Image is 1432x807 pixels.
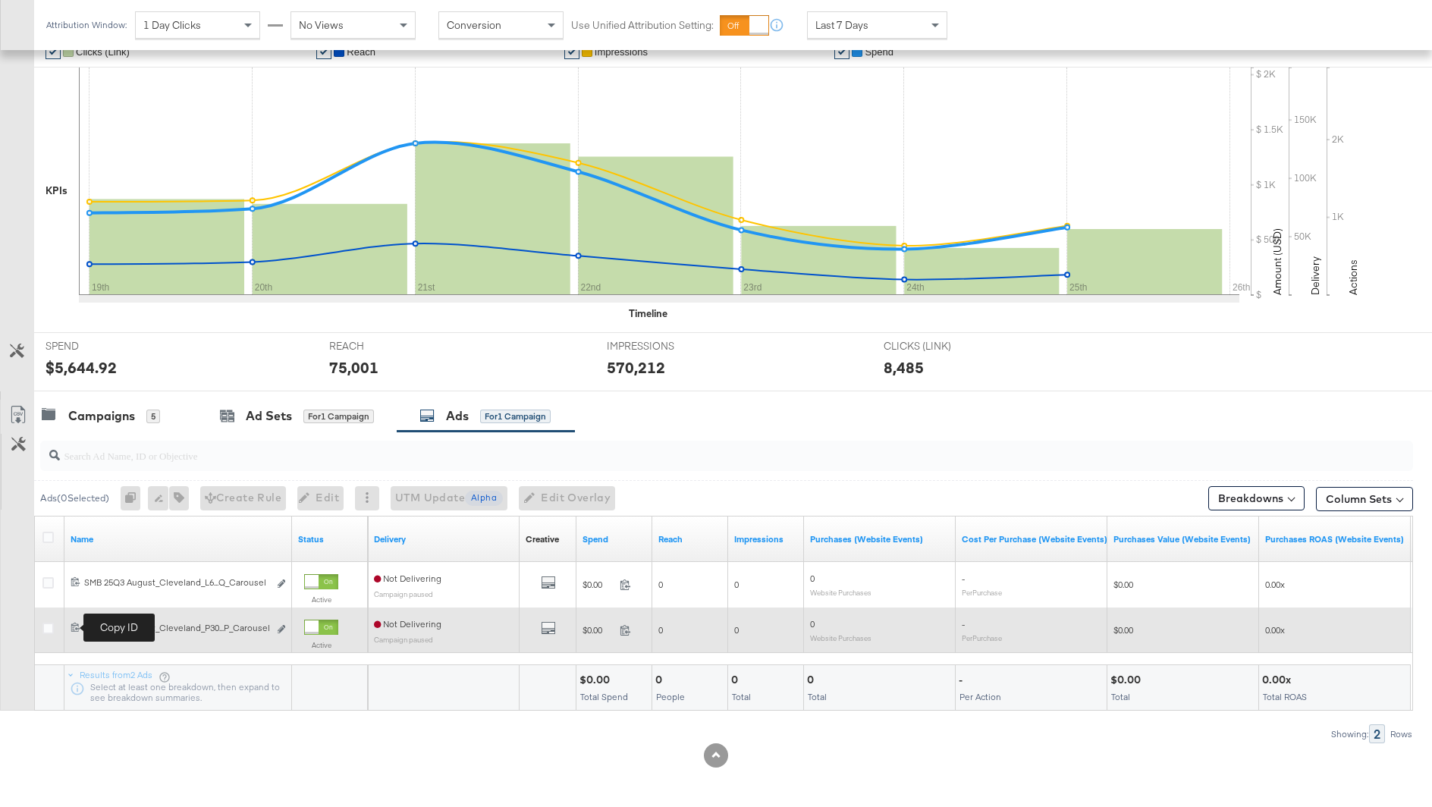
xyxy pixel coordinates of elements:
[884,339,997,353] span: CLICKS (LINK)
[46,20,127,30] div: Attribution Window:
[959,673,967,687] div: -
[146,410,160,423] div: 5
[46,184,68,198] div: KPIs
[1308,256,1322,295] text: Delivery
[1390,729,1413,739] div: Rows
[731,673,743,687] div: 0
[810,618,815,630] span: 0
[808,691,827,702] span: Total
[810,533,950,545] a: The number of times a purchase was made tracked by your Custom Audience pixel on your website aft...
[316,44,331,59] a: ✔
[329,356,378,378] div: 75,001
[1263,691,1307,702] span: Total ROAS
[807,673,818,687] div: 0
[46,356,117,378] div: $5,644.92
[68,407,135,425] div: Campaigns
[834,44,849,59] a: ✔
[1113,624,1133,636] span: $0.00
[629,306,667,321] div: Timeline
[84,622,268,634] div: SMB 25Q3 August_Cleveland_P30...P_Carousel
[374,635,433,644] sub: Campaign paused
[446,407,469,425] div: Ads
[374,618,441,630] span: Not Delivering
[60,435,1287,464] input: Search Ad Name, ID or Objective
[962,633,1002,642] sub: Per Purchase
[121,486,148,510] div: 0
[304,640,338,650] label: Active
[143,18,201,32] span: 1 Day Clicks
[583,533,646,545] a: The total amount spent to date.
[583,579,614,590] span: $0.00
[1265,579,1285,590] span: 0.00x
[1369,724,1385,743] div: 2
[303,410,374,423] div: for 1 Campaign
[374,533,513,545] a: Reflects the ability of your Ad to achieve delivery.
[1346,259,1360,295] text: Actions
[374,589,433,598] sub: Campaign paused
[595,46,648,58] span: Impressions
[865,46,893,58] span: Spend
[1330,729,1369,739] div: Showing:
[962,588,1002,597] sub: Per Purchase
[1265,533,1405,545] a: The total value of the purchase actions divided by spend tracked by your Custom Audience pixel on...
[583,624,614,636] span: $0.00
[734,579,739,590] span: 0
[447,18,501,32] span: Conversion
[84,576,268,589] div: SMB 25Q3 August_Cleveland_L6...Q_Carousel
[656,691,685,702] span: People
[347,46,375,58] span: Reach
[374,573,441,584] span: Not Delivering
[815,18,868,32] span: Last 7 Days
[526,533,559,545] div: Creative
[607,339,721,353] span: IMPRESSIONS
[658,533,722,545] a: The number of people your ad was served to.
[571,18,714,33] label: Use Unified Attribution Setting:
[810,573,815,584] span: 0
[810,588,871,597] sub: Website Purchases
[655,673,667,687] div: 0
[658,579,663,590] span: 0
[962,533,1107,545] a: The average cost for each purchase tracked by your Custom Audience pixel on your website after pe...
[304,595,338,604] label: Active
[1262,673,1295,687] div: 0.00x
[580,691,628,702] span: Total Spend
[564,44,579,59] a: ✔
[71,533,286,545] a: Ad Name.
[884,356,924,378] div: 8,485
[46,44,61,59] a: ✔
[480,410,551,423] div: for 1 Campaign
[1110,673,1145,687] div: $0.00
[1113,579,1133,590] span: $0.00
[810,633,871,642] sub: Website Purchases
[1208,486,1305,510] button: Breakdowns
[607,356,665,378] div: 570,212
[959,691,1001,702] span: Per Action
[1270,228,1284,295] text: Amount (USD)
[329,339,443,353] span: REACH
[962,618,965,630] span: -
[1316,487,1413,511] button: Column Sets
[962,573,965,584] span: -
[40,491,109,505] div: Ads ( 0 Selected)
[734,533,798,545] a: The number of times your ad was served. On mobile apps an ad is counted as served the first time ...
[76,46,130,58] span: Clicks (Link)
[734,624,739,636] span: 0
[1111,691,1130,702] span: Total
[732,691,751,702] span: Total
[299,18,344,32] span: No Views
[298,533,362,545] a: Shows the current state of your Ad.
[1113,533,1253,545] a: The total value of the purchase actions tracked by your Custom Audience pixel on your website aft...
[46,339,159,353] span: SPEND
[526,533,559,545] a: Shows the creative associated with your ad.
[658,624,663,636] span: 0
[1265,624,1285,636] span: 0.00x
[579,673,614,687] div: $0.00
[246,407,292,425] div: Ad Sets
